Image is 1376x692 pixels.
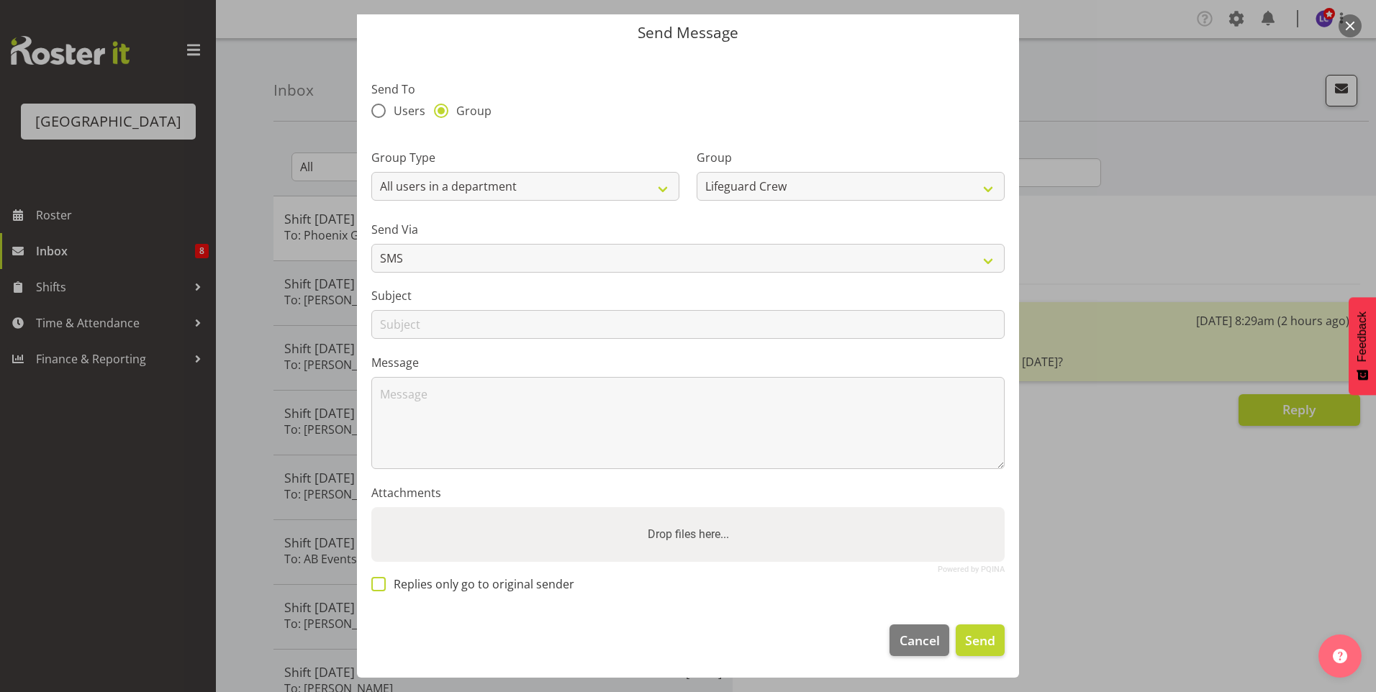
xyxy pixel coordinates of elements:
span: Send [965,631,995,650]
p: Send Message [371,25,1005,40]
span: Users [386,104,425,118]
span: Group [448,104,492,118]
span: Cancel [900,631,940,650]
label: Group Type [371,149,679,166]
input: Subject [371,310,1005,339]
label: Message [371,354,1005,371]
span: Replies only go to original sender [386,577,574,591]
label: Attachments [371,484,1005,501]
label: Subject [371,287,1005,304]
label: Group [697,149,1005,166]
span: Feedback [1356,311,1369,362]
img: help-xxl-2.png [1333,649,1347,663]
button: Cancel [890,624,949,656]
label: Send To [371,81,1005,98]
label: Drop files here... [642,520,735,549]
label: Send Via [371,221,1005,238]
a: Powered by PQINA [938,566,1005,573]
button: Feedback - Show survey [1349,297,1376,395]
button: Send [956,624,1005,656]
